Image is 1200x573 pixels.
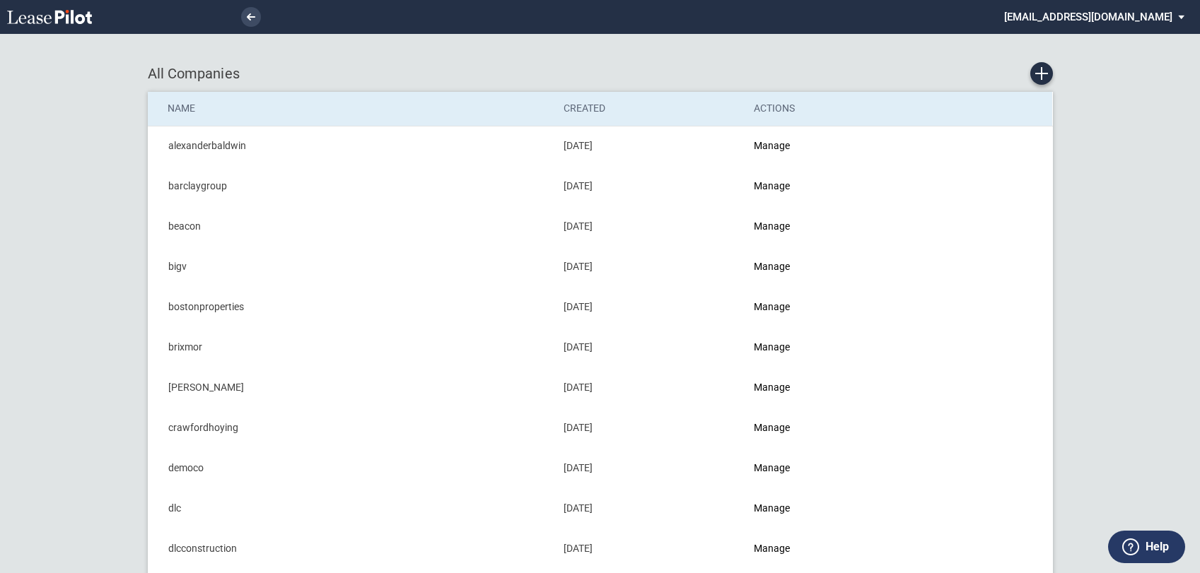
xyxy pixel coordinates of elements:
[554,488,744,528] td: [DATE]
[148,287,554,327] td: bostonproperties
[754,301,790,312] a: Manage
[1146,538,1169,556] label: Help
[1108,531,1185,563] button: Help
[554,126,744,166] td: [DATE]
[554,367,744,408] td: [DATE]
[148,367,554,408] td: [PERSON_NAME]
[754,341,790,353] a: Manage
[754,140,790,151] a: Manage
[148,206,554,247] td: beacon
[554,528,744,569] td: [DATE]
[1030,62,1053,85] a: Create new Company
[554,166,744,206] td: [DATE]
[554,287,744,327] td: [DATE]
[754,543,790,554] a: Manage
[148,488,554,528] td: dlc
[554,327,744,367] td: [DATE]
[754,180,790,191] a: Manage
[148,528,554,569] td: dlcconstruction
[148,62,1053,85] div: All Companies
[754,422,790,433] a: Manage
[148,166,554,206] td: barclaygroup
[554,247,744,287] td: [DATE]
[754,220,790,232] a: Manage
[554,408,744,448] td: [DATE]
[554,448,744,488] td: [DATE]
[554,92,744,126] th: Created
[148,126,554,166] td: alexanderbaldwin
[148,448,554,488] td: democo
[148,247,554,287] td: bigv
[148,92,554,126] th: Name
[554,206,744,247] td: [DATE]
[754,382,790,393] a: Manage
[148,327,554,367] td: brixmor
[754,462,790,473] a: Manage
[148,408,554,448] td: crawfordhoying
[754,261,790,272] a: Manage
[754,502,790,514] a: Manage
[744,92,932,126] th: Actions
